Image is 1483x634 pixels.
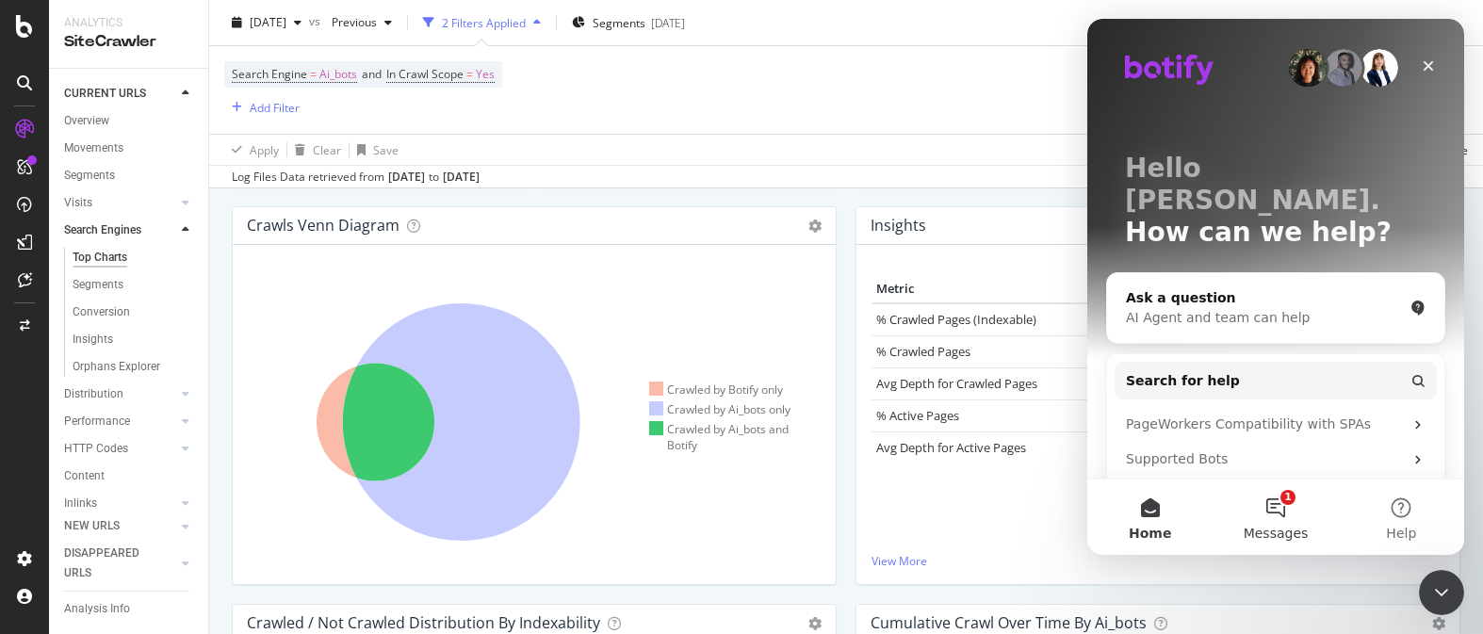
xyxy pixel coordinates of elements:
a: Visits [64,193,176,213]
span: = [310,66,317,82]
i: Options [808,219,822,233]
a: View More [872,553,1444,569]
a: CURRENT URLS [64,84,176,104]
i: Options [808,617,822,630]
a: Top Charts [73,248,195,268]
a: DISAPPEARED URLS [64,544,176,583]
td: 34.02 % [1068,303,1144,336]
button: Previous [324,8,399,38]
span: Search Engine [232,66,307,82]
a: Avg Depth for Crawled Pages [876,375,1037,392]
a: Overview [64,111,195,131]
a: Segments [73,275,195,295]
div: Log Files Data retrieved from to [232,169,480,186]
a: Performance [64,412,176,431]
span: Previous [324,14,377,30]
span: = [466,66,473,82]
th: Value [1068,275,1144,303]
td: 3 [1068,431,1144,463]
div: Distribution [64,384,123,404]
div: Clear [313,141,341,157]
a: Segments [64,166,195,186]
div: Apply [250,141,279,157]
span: 2025 Sep. 28th [250,14,286,30]
a: Content [64,466,195,486]
a: HTTP Codes [64,439,176,459]
div: [DATE] [651,14,685,30]
div: [DATE] [388,169,425,186]
span: and [362,66,382,82]
div: SiteCrawler [64,31,193,53]
span: In Crawl Scope [386,66,464,82]
div: 2 Filters Applied [442,14,526,30]
a: Inlinks [64,494,176,513]
div: HTTP Codes [64,439,128,459]
span: Segments [593,14,645,30]
a: % Crawled Pages (Indexable) [876,311,1036,328]
div: Overview [64,111,109,131]
div: Add Filter [250,99,300,115]
a: Insights [73,330,195,350]
button: Clear [287,135,341,165]
a: Movements [64,138,195,158]
div: Conversion [73,302,130,322]
div: Segments [73,275,123,295]
div: Insights [73,330,113,350]
button: 2 Filters Applied [416,8,548,38]
div: Crawled by Ai_bots and Botify [649,421,821,453]
td: 79.72 % [1068,335,1144,367]
div: Crawled by Ai_bots only [649,401,791,417]
button: Segments[DATE] [564,8,693,38]
div: Segments [64,166,115,186]
h4: Crawls Venn Diagram [247,213,399,238]
div: NEW URLS [64,516,120,536]
div: Search Engines [64,220,141,240]
a: Search Engines [64,220,176,240]
div: [DATE] [443,169,480,186]
div: Visits [64,193,92,213]
div: Top Charts [73,248,127,268]
div: Orphans Explorer [73,357,160,377]
div: Movements [64,138,123,158]
div: Save [373,141,399,157]
a: NEW URLS [64,516,176,536]
div: Performance [64,412,130,431]
h4: Insights [871,213,926,238]
div: DISAPPEARED URLS [64,544,159,583]
span: vs [309,12,324,28]
a: Orphans Explorer [73,357,195,377]
a: % Crawled Pages [876,343,970,360]
a: Avg Depth for Active Pages [876,439,1026,456]
span: Yes [476,61,495,88]
a: Distribution [64,384,176,404]
button: [DATE] [224,8,309,38]
div: Crawled by Botify only [649,382,784,398]
button: Save [350,135,399,165]
a: Conversion [73,302,195,322]
div: Analysis Info [64,599,130,619]
iframe: Intercom live chat [1419,570,1464,615]
button: Add Filter [224,96,300,119]
div: Analytics [64,15,193,31]
div: CURRENT URLS [64,84,146,104]
iframe: Intercom live chat [1087,19,1464,555]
